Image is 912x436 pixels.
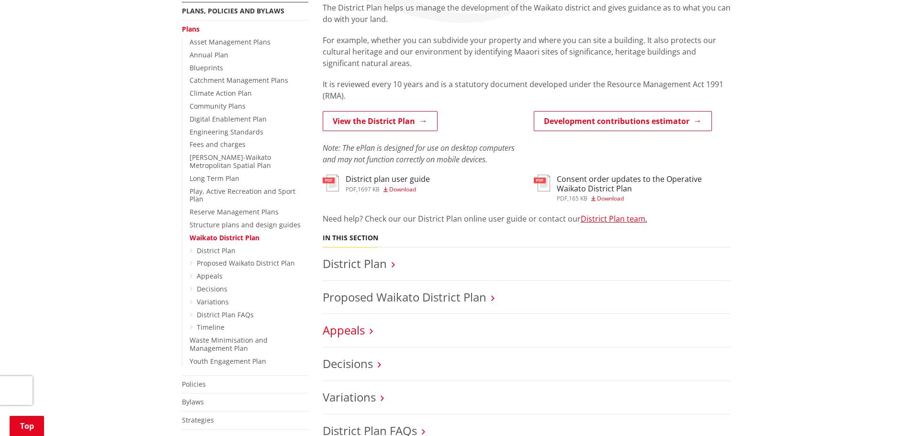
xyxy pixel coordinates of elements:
h3: Consent order updates to the Operative Waikato District Plan [557,175,731,193]
a: Development contributions estimator [534,111,712,131]
p: It is reviewed every 10 years and is a statutory document developed under the Resource Management... [323,78,731,101]
a: Bylaws [182,397,204,406]
a: Play, Active Recreation and Sport Plan [190,187,295,204]
p: Need help? Check our our District Plan online user guide or contact our [323,213,731,224]
a: Engineering Standards [190,127,263,136]
a: [PERSON_NAME]-Waikato Metropolitan Spatial Plan [190,153,271,170]
a: District Plan FAQs [197,310,254,319]
h5: In this section [323,234,378,242]
div: , [346,187,430,192]
a: District Plan [197,246,236,255]
p: The District Plan helps us manage the development of the Waikato district and gives guidance as t... [323,2,731,25]
a: Proposed Waikato District Plan [197,258,295,268]
a: Digital Enablement Plan [190,114,267,123]
a: Waikato District Plan [190,233,259,242]
span: 1697 KB [358,185,380,193]
a: Waste Minimisation and Management Plan [190,335,268,353]
a: Catchment Management Plans [190,76,288,85]
a: District Plan [323,256,387,271]
a: Variations [197,297,229,306]
a: Community Plans [190,101,246,111]
a: District plan user guide pdf,1697 KB Download [323,175,430,192]
a: Fees and charges [190,140,246,149]
img: document-pdf.svg [534,175,550,191]
a: Blueprints [190,63,223,72]
a: Structure plans and design guides [190,220,301,229]
em: Note: The ePlan is designed for use on desktop computers and may not function correctly on mobile... [323,143,515,165]
span: Download [597,194,624,202]
a: District Plan team. [581,213,647,224]
span: pdf [346,185,356,193]
a: Decisions [197,284,227,293]
a: Reserve Management Plans [190,207,279,216]
a: Timeline [197,323,225,332]
span: 165 KB [569,194,587,202]
h3: District plan user guide [346,175,430,184]
a: Plans, policies and bylaws [182,6,284,15]
p: For example, whether you can subdivide your property and where you can site a building. It also p... [323,34,731,69]
div: , [557,196,731,201]
img: document-pdf.svg [323,175,339,191]
span: Download [389,185,416,193]
a: Strategies [182,415,214,425]
a: Appeals [323,322,365,338]
span: pdf [557,194,567,202]
a: Variations [323,389,376,405]
a: Proposed Waikato District Plan [323,289,486,305]
a: Asset Management Plans [190,37,270,46]
a: Appeals [197,271,223,280]
a: Plans [182,24,200,34]
a: Decisions [323,356,373,371]
a: Annual Plan [190,50,228,59]
a: Consent order updates to the Operative Waikato District Plan pdf,165 KB Download [534,175,731,201]
a: Policies [182,380,206,389]
a: Long Term Plan [190,174,239,183]
a: Top [10,416,44,436]
iframe: Messenger Launcher [868,396,902,430]
a: Climate Action Plan [190,89,252,98]
a: Youth Engagement Plan [190,357,266,366]
a: View the District Plan [323,111,438,131]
